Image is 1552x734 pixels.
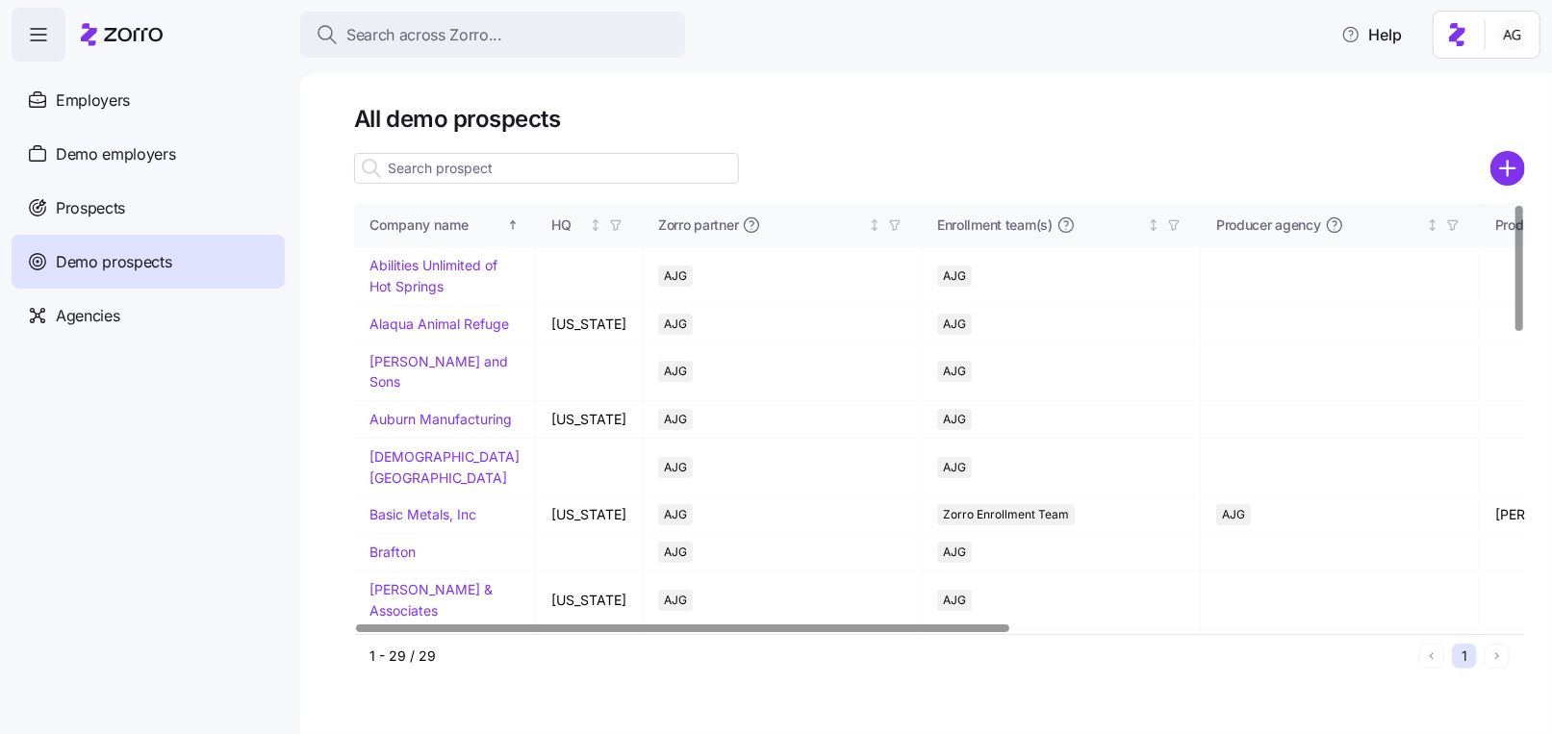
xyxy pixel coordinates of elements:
a: Auburn Manufacturing [369,411,512,427]
span: AJG [1222,504,1245,525]
div: 1 - 29 / 29 [369,646,1412,666]
td: [US_STATE] [536,306,643,343]
td: [US_STATE] [536,571,643,629]
span: Demo employers [56,142,176,166]
td: [US_STATE] [536,496,643,534]
span: Agencies [56,304,119,328]
a: Alaqua Animal Refuge [369,316,509,332]
a: [PERSON_NAME] and Sons [369,353,508,391]
th: HQNot sorted [536,203,643,247]
span: Employers [56,89,130,113]
span: Search across Zorro... [346,23,502,47]
a: Agencies [12,289,285,342]
span: AJG [943,266,966,287]
a: Employers [12,73,285,127]
span: AJG [664,457,687,478]
h1: All demo prospects [354,104,1525,134]
span: AJG [943,542,966,563]
a: Demo prospects [12,235,285,289]
span: AJG [664,542,687,563]
a: Brafton [369,544,416,560]
span: AJG [943,409,966,430]
div: Not sorted [1426,218,1439,232]
button: Previous page [1419,644,1444,669]
span: AJG [664,590,687,611]
span: AJG [943,314,966,335]
th: Enrollment team(s)Not sorted [922,203,1201,247]
a: Abilities Unlimited of Hot Springs [369,257,497,294]
div: Not sorted [868,218,881,232]
th: Zorro partnerNot sorted [643,203,922,247]
span: AJG [943,361,966,382]
div: HQ [551,215,585,236]
a: [DEMOGRAPHIC_DATA][GEOGRAPHIC_DATA] [369,448,520,486]
span: Prospects [56,196,125,220]
a: [PERSON_NAME] & Associates [369,581,493,619]
span: AJG [664,266,687,287]
span: Help [1341,23,1402,46]
button: 1 [1452,644,1477,669]
div: Company name [369,215,503,236]
img: 5fc55c57e0610270ad857448bea2f2d5 [1497,19,1528,50]
span: AJG [664,409,687,430]
a: Basic Metals, Inc [369,506,476,522]
td: [US_STATE] [536,401,643,439]
span: Enrollment team(s) [937,215,1053,235]
span: Zorro Enrollment Team [943,504,1069,525]
button: Search across Zorro... [300,12,685,58]
span: AJG [664,504,687,525]
span: AJG [943,590,966,611]
input: Search prospect [354,153,739,184]
span: AJG [664,314,687,335]
span: AJG [943,457,966,478]
th: Company nameSorted ascending [354,203,536,247]
div: Not sorted [1147,218,1160,232]
a: Demo employers [12,127,285,181]
span: Producer agency [1216,215,1321,235]
th: Producer agencyNot sorted [1201,203,1480,247]
a: Prospects [12,181,285,235]
div: Sorted ascending [506,218,520,232]
button: Help [1326,15,1417,54]
button: Next page [1485,644,1510,669]
svg: add icon [1490,151,1525,186]
span: AJG [664,361,687,382]
span: Zorro partner [658,215,738,235]
div: Not sorted [589,218,602,232]
span: Demo prospects [56,250,172,274]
